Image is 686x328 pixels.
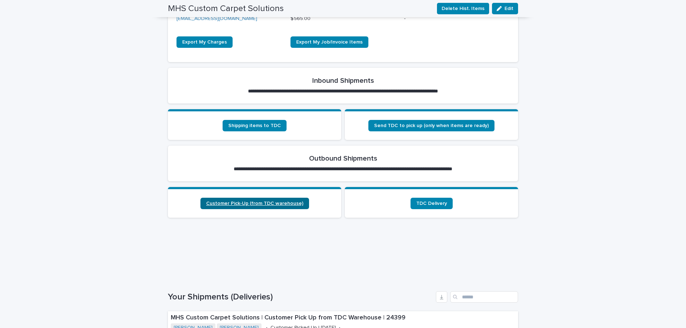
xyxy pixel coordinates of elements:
[168,292,433,302] h1: Your Shipments (Deliveries)
[309,154,377,163] h2: Outbound Shipments
[182,40,227,45] span: Export My Charges
[404,15,509,22] p: -
[437,3,489,14] button: Delete Hist. Items
[223,120,287,131] a: Shipping items to TDC
[411,198,453,209] a: TDC Delivery
[368,120,494,131] a: Send TDC to pick up (only when items are ready)
[312,76,374,85] h2: Inbound Shipments
[171,314,515,322] p: MHS Custom Carpet Solutions | Customer Pick Up from TDC Warehouse | 24399
[177,16,257,21] a: [EMAIL_ADDRESS][DOMAIN_NAME]
[177,36,233,48] a: Export My Charges
[374,123,489,128] span: Send TDC to pick up (only when items are ready)
[206,201,303,206] span: Customer Pick-Up (from TDC warehouse)
[168,4,284,14] h2: MHS Custom Carpet Solutions
[296,40,363,45] span: Export My Job/Invoice Items
[442,5,484,12] span: Delete Hist. Items
[492,3,518,14] button: Edit
[416,201,447,206] span: TDC Delivery
[504,6,513,11] span: Edit
[200,198,309,209] a: Customer Pick-Up (from TDC warehouse)
[290,15,396,22] p: $ 565.00
[290,36,368,48] a: Export My Job/Invoice Items
[450,291,518,303] input: Search
[228,123,281,128] span: Shipping items to TDC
